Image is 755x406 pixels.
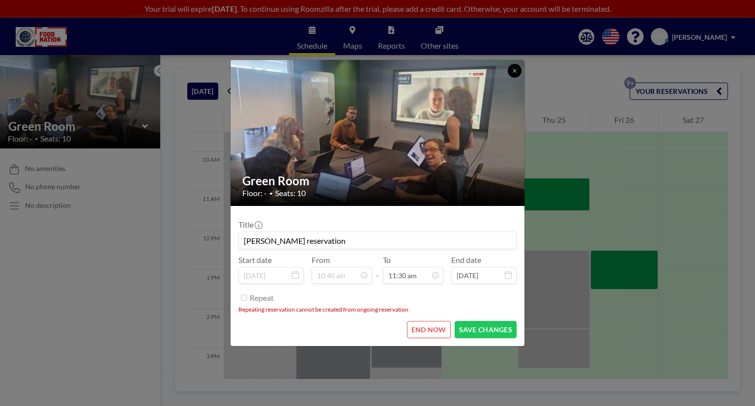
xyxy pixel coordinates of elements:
label: Start date [238,255,272,265]
img: 537.jpeg [231,22,525,243]
span: Floor: - [242,188,267,198]
span: - [376,259,379,280]
label: Repeat [250,293,274,303]
input: (No title) [239,232,516,249]
label: End date [451,255,481,265]
li: Repeating reservation cannot be created from ongoing reservation [238,306,517,313]
h2: Green Room [242,174,514,188]
span: Seats: 10 [275,188,306,198]
label: Title [238,220,261,230]
button: SAVE CHANGES [455,321,517,338]
span: • [269,190,273,197]
label: From [312,255,330,265]
button: END NOW [407,321,451,338]
label: To [383,255,391,265]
